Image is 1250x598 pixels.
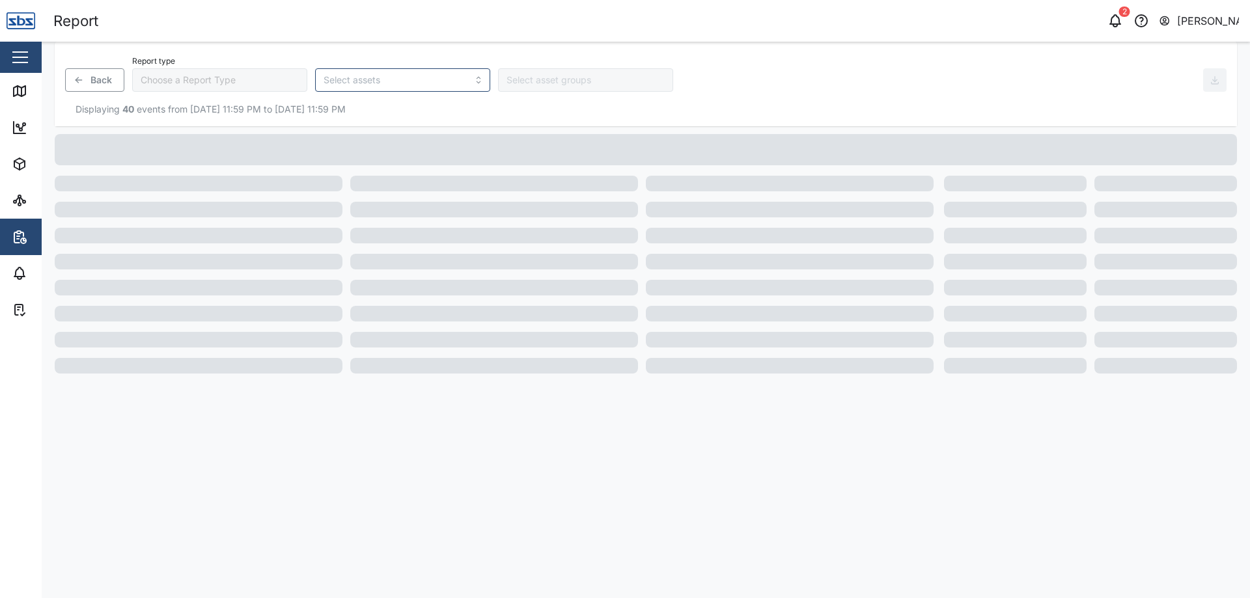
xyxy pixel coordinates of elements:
[34,157,74,171] div: Assets
[1119,7,1130,17] div: 2
[65,68,124,92] button: Back
[122,103,134,115] strong: 40
[65,102,1227,116] div: Displaying events from [DATE] 11:59 PM to [DATE] 11:59 PM
[34,230,78,244] div: Reports
[34,120,92,135] div: Dashboard
[34,303,70,317] div: Tasks
[132,57,175,66] label: Report type
[53,10,98,33] div: Report
[34,84,63,98] div: Map
[34,266,74,280] div: Alarms
[34,193,65,208] div: Sites
[1177,13,1240,29] div: [PERSON_NAME]
[7,7,35,35] img: Main Logo
[1158,12,1240,30] button: [PERSON_NAME]
[90,69,112,91] span: Back
[324,75,466,85] input: Select assets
